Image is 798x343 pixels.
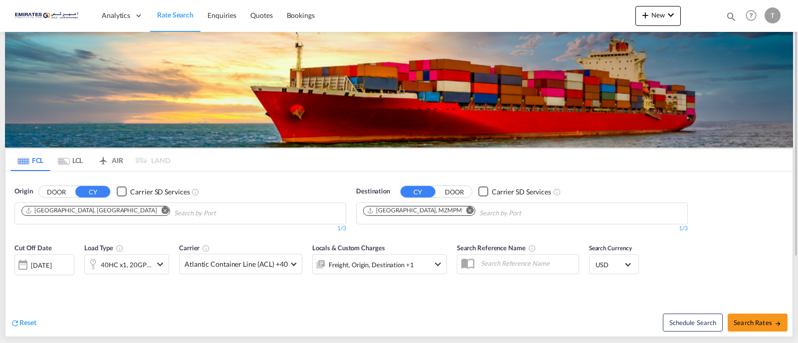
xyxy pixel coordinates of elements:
[663,314,723,332] button: Note: By default Schedule search will only considerorigin ports, destination ports and cut off da...
[101,258,152,272] div: 40HC x1 20GP x1
[20,203,273,221] md-chips-wrap: Chips container. Use arrow keys to select chips.
[726,11,737,22] md-icon: icon-magnify
[14,244,52,252] span: Cut Off Date
[635,6,681,26] button: icon-plus 400-fgNewicon-chevron-down
[367,206,462,215] div: Maputo, MZMPM
[250,11,272,19] span: Quotes
[15,4,82,27] img: c67187802a5a11ec94275b5db69a26e6.png
[14,274,22,288] md-datepicker: Select
[356,224,688,233] div: 1/3
[84,244,124,252] span: Load Type
[356,186,390,196] span: Destination
[765,7,781,23] div: T
[50,149,90,171] md-tab-item: LCL
[10,149,170,171] md-pagination-wrapper: Use the left and right arrow keys to navigate between tabs
[479,205,574,221] input: Chips input.
[155,206,170,216] button: Remove
[553,188,561,196] md-icon: Unchecked: Search for CY (Container Yard) services for all selected carriers.Checked : Search for...
[726,11,737,26] div: icon-magnify
[39,186,74,197] button: DOOR
[367,206,464,215] div: Press delete to remove this chip.
[31,261,51,270] div: [DATE]
[5,171,793,337] div: OriginDOOR CY Checkbox No InkUnchecked: Search for CY (Container Yard) services for all selected ...
[362,203,578,221] md-chips-wrap: Chips container. Use arrow keys to select chips.
[437,186,472,197] button: DOOR
[528,244,536,252] md-icon: Your search will be saved by the below given name
[192,188,199,196] md-icon: Unchecked: Search for CY (Container Yard) services for all selected carriers.Checked : Search for...
[460,206,475,216] button: Remove
[25,206,157,215] div: Jebel Ali, AEJEA
[75,186,110,197] button: CY
[90,149,130,171] md-tab-item: AIR
[665,9,677,21] md-icon: icon-chevron-down
[432,258,444,270] md-icon: icon-chevron-down
[174,205,269,221] input: Chips input.
[478,186,551,197] md-checkbox: Checkbox No Ink
[97,155,109,162] md-icon: icon-airplane
[595,257,633,272] md-select: Select Currency: $ USDUnited States Dollar
[19,318,36,327] span: Reset
[400,186,435,197] button: CY
[312,244,385,252] span: Locals & Custom Charges
[102,10,130,20] span: Analytics
[117,186,190,197] md-checkbox: Checkbox No Ink
[14,224,346,233] div: 1/3
[734,319,782,327] span: Search Rates
[130,187,190,197] div: Carrier SD Services
[154,258,166,270] md-icon: icon-chevron-down
[728,314,788,332] button: Search Ratesicon-arrow-right
[457,244,536,252] span: Search Reference Name
[639,9,651,21] md-icon: icon-plus 400-fg
[179,244,210,252] span: Carrier
[5,32,793,148] img: LCL+%26+FCL+BACKGROUND.png
[287,11,315,19] span: Bookings
[84,254,169,274] div: 40HC x1 20GP x1icon-chevron-down
[589,244,632,252] span: Search Currency
[329,258,414,272] div: Freight Origin Destination Factory Stuffing
[202,244,210,252] md-icon: The selected Trucker/Carrierwill be displayed in the rate results If the rates are from another f...
[157,10,194,19] span: Rate Search
[10,318,36,329] div: icon-refreshReset
[492,187,551,197] div: Carrier SD Services
[10,149,50,171] md-tab-item: FCL
[775,320,782,327] md-icon: icon-arrow-right
[312,254,447,274] div: Freight Origin Destination Factory Stuffingicon-chevron-down
[14,254,74,275] div: [DATE]
[207,11,236,19] span: Enquiries
[476,256,579,271] input: Search Reference Name
[743,7,765,25] div: Help
[743,7,760,24] span: Help
[116,244,124,252] md-icon: icon-information-outline
[25,206,159,215] div: Press delete to remove this chip.
[185,259,288,269] span: Atlantic Container Line (ACL) +40
[596,260,623,269] span: USD
[10,319,19,328] md-icon: icon-refresh
[639,11,677,19] span: New
[14,186,32,196] span: Origin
